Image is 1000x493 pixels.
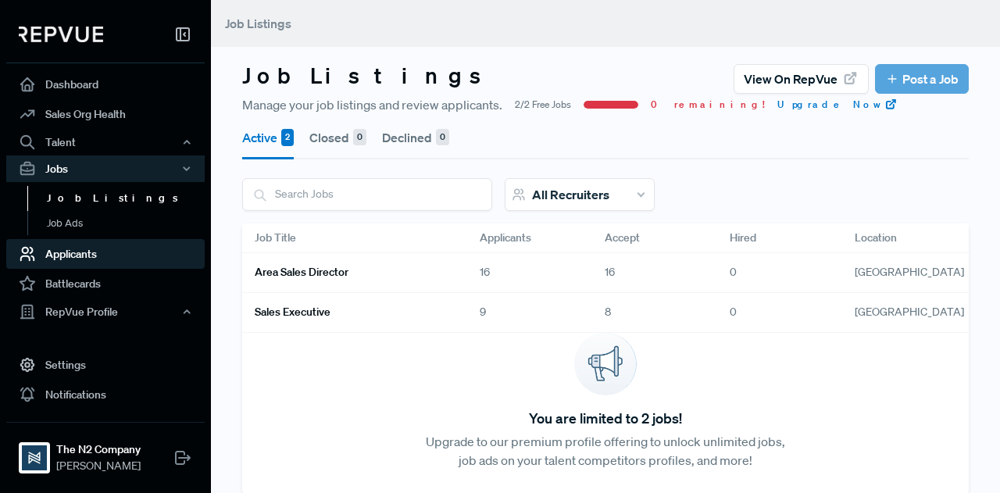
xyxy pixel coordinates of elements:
[27,186,226,211] a: Job Listings
[242,63,495,89] h3: Job Listings
[717,253,842,293] div: 0
[255,230,296,246] span: Job Title
[6,422,205,480] a: The N2 CompanyThe N2 Company[PERSON_NAME]
[6,239,205,269] a: Applicants
[242,95,502,114] span: Manage your job listings and review applicants.
[730,230,756,246] span: Hired
[27,211,226,236] a: Job Ads
[532,187,609,202] span: All Recruiters
[243,179,491,209] input: Search Jobs
[19,27,103,42] img: RepVue
[855,304,964,320] span: [GEOGRAPHIC_DATA]
[281,129,294,146] div: 2
[6,350,205,380] a: Settings
[744,70,837,88] span: View on RepVue
[651,98,765,112] span: 0 remaining!
[717,293,842,333] div: 0
[353,129,366,146] div: 0
[382,116,449,159] button: Declined 0
[22,445,47,470] img: The N2 Company
[225,16,291,31] span: Job Listings
[855,230,897,246] span: Location
[56,441,141,458] strong: The N2 Company
[515,98,571,112] span: 2/2 Free Jobs
[467,293,592,333] div: 9
[6,99,205,129] a: Sales Org Health
[6,298,205,325] button: RepVue Profile
[309,116,366,159] button: Closed 0
[255,266,348,279] h6: Area Sales Director
[242,116,294,159] button: Active 2
[574,333,637,395] img: announcement
[592,293,717,333] div: 8
[56,458,141,474] span: [PERSON_NAME]
[255,259,442,286] a: Area Sales Director
[467,253,592,293] div: 16
[6,269,205,298] a: Battlecards
[436,129,449,146] div: 0
[480,230,531,246] span: Applicants
[6,129,205,155] button: Talent
[529,408,682,429] span: You are limited to 2 jobs!
[734,64,869,94] button: View on RepVue
[255,305,330,319] h6: Sales Executive
[777,98,898,112] a: Upgrade Now
[6,380,205,409] a: Notifications
[6,70,205,99] a: Dashboard
[605,230,640,246] span: Accept
[592,253,717,293] div: 16
[6,155,205,182] button: Jobs
[255,299,442,326] a: Sales Executive
[424,432,787,470] p: Upgrade to our premium profile offering to unlock unlimited jobs, job ads on your talent competit...
[855,264,964,280] span: [GEOGRAPHIC_DATA]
